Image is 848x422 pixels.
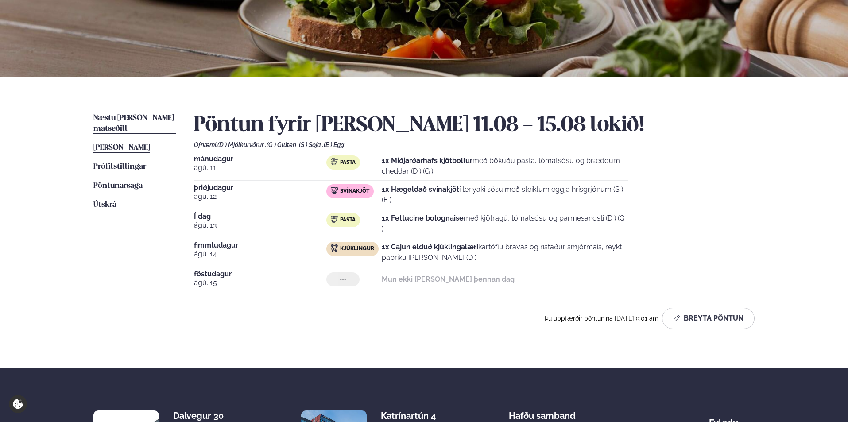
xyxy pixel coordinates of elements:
span: (D ) Mjólkurvörur , [217,141,267,148]
strong: Mun ekki [PERSON_NAME] þennan dag [382,275,515,283]
div: Ofnæmi: [194,141,755,148]
a: Næstu [PERSON_NAME] matseðill [93,113,176,134]
span: ágú. 15 [194,278,326,288]
span: Prófílstillingar [93,163,146,170]
span: Næstu [PERSON_NAME] matseðill [93,114,174,132]
span: (E ) Egg [324,141,344,148]
span: Svínakjöt [340,188,369,195]
div: Dalvegur 30 [173,410,244,421]
span: [PERSON_NAME] [93,144,150,151]
span: Pöntunarsaga [93,182,143,190]
p: með bökuðu pasta, tómatsósu og bræddum cheddar (D ) (G ) [382,155,628,177]
a: Útskrá [93,200,116,210]
span: Hafðu samband [509,403,576,421]
span: --- [340,276,346,283]
span: Pasta [340,159,356,166]
img: pasta.svg [331,216,338,223]
a: Prófílstillingar [93,162,146,172]
span: föstudagur [194,271,326,278]
strong: 1x Fettucine bolognaise [382,214,464,222]
span: mánudagur [194,155,326,163]
img: pork.svg [331,187,338,194]
span: (G ) Glúten , [267,141,299,148]
span: Í dag [194,213,326,220]
strong: 1x Hægeldað svínakjöt [382,185,459,194]
span: Útskrá [93,201,116,209]
img: pasta.svg [331,158,338,165]
a: Cookie settings [9,395,27,413]
img: chicken.svg [331,244,338,252]
button: Breyta Pöntun [662,308,755,329]
span: Kjúklingur [340,245,374,252]
span: Þú uppfærðir pöntunina [DATE] 9:01 am [545,315,658,322]
span: ágú. 12 [194,191,326,202]
a: Pöntunarsaga [93,181,143,191]
span: ágú. 11 [194,163,326,173]
p: í teriyaki sósu með steiktum eggja hrísgrjónum (S ) (E ) [382,184,628,205]
h2: Pöntun fyrir [PERSON_NAME] 11.08 - 15.08 lokið! [194,113,755,138]
div: Katrínartún 4 [381,410,451,421]
span: þriðjudagur [194,184,326,191]
p: með kjötragú, tómatsósu og parmesanosti (D ) (G ) [382,213,628,234]
strong: 1x Miðjarðarhafs kjötbollur [382,156,472,165]
span: (S ) Soja , [299,141,324,148]
span: fimmtudagur [194,242,326,249]
strong: 1x Cajun elduð kjúklingalæri [382,243,478,251]
span: Pasta [340,217,356,224]
a: [PERSON_NAME] [93,143,150,153]
span: ágú. 13 [194,220,326,231]
span: ágú. 14 [194,249,326,259]
p: kartöflu bravas og ristaður smjörmaís, reykt papriku [PERSON_NAME] (D ) [382,242,628,263]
